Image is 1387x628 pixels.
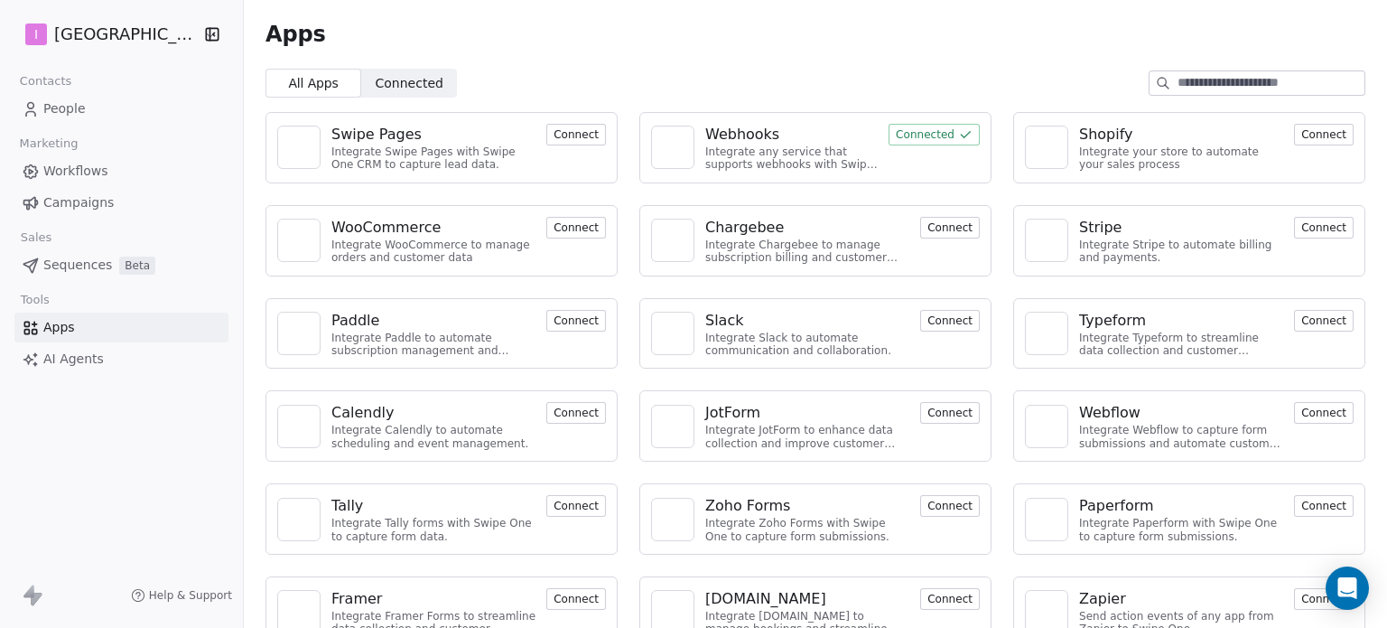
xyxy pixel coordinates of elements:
a: Connect [546,219,606,236]
a: Webhooks [705,124,878,145]
span: Contacts [12,68,79,95]
a: NA [651,312,694,355]
span: Connected [376,74,443,93]
div: Integrate Swipe Pages with Swipe One CRM to capture lead data. [331,145,535,172]
span: Beta [119,257,155,275]
img: NA [1033,227,1060,254]
img: NA [1033,320,1060,347]
div: Calendly [331,402,394,424]
button: Connect [546,124,606,145]
div: JotForm [705,402,760,424]
a: NA [1025,498,1068,541]
a: NA [651,126,694,169]
div: Stripe [1079,217,1122,239]
button: Connect [546,402,606,424]
a: Connect [1294,590,1354,607]
img: NA [659,598,686,625]
a: NA [1025,405,1068,448]
span: Sales [13,224,60,251]
div: Webflow [1079,402,1140,424]
div: Integrate Chargebee to manage subscription billing and customer data. [705,239,909,265]
a: Campaigns [14,188,228,218]
a: People [14,94,228,124]
a: Connect [920,404,980,421]
div: Swipe Pages [331,124,422,145]
div: Integrate Slack to automate communication and collaboration. [705,332,909,358]
a: Connect [1294,404,1354,421]
a: Webflow [1079,402,1283,424]
a: NA [1025,126,1068,169]
button: Connect [1294,495,1354,517]
img: NA [659,227,686,254]
a: Connect [1294,312,1354,329]
div: Shopify [1079,124,1133,145]
div: Integrate your store to automate your sales process [1079,145,1283,172]
a: NA [1025,312,1068,355]
div: Integrate Calendly to automate scheduling and event management. [331,424,535,450]
a: Stripe [1079,217,1283,239]
button: Connect [1294,588,1354,610]
img: NA [285,506,312,533]
div: [DOMAIN_NAME] [705,588,826,610]
img: NA [659,506,686,533]
a: Connect [1294,126,1354,143]
div: Framer [331,588,382,610]
a: Tally [331,495,535,517]
div: Tally [331,495,363,517]
button: Connect [1294,217,1354,239]
a: NA [651,498,694,541]
div: Integrate Paddle to automate subscription management and customer engagement. [331,332,535,358]
div: Integrate Zoho Forms with Swipe One to capture form submissions. [705,517,909,543]
div: Typeform [1079,310,1146,332]
a: Connected [889,126,980,143]
a: Connect [920,219,980,236]
button: Connect [920,310,980,332]
a: Connect [920,312,980,329]
div: Zapier [1079,588,1126,610]
a: Connect [546,126,606,143]
div: Integrate any service that supports webhooks with Swipe One to capture and automate data workflows. [705,145,878,172]
span: AI Agents [43,350,104,369]
div: Paddle [331,310,379,332]
img: NA [659,413,686,440]
button: Connect [546,588,606,610]
span: People [43,99,86,118]
a: JotForm [705,402,909,424]
img: NA [1033,413,1060,440]
span: Workflows [43,162,108,181]
div: Integrate JotForm to enhance data collection and improve customer engagement. [705,424,909,450]
div: Paperform [1079,495,1154,517]
span: Apps [265,21,326,48]
a: Apps [14,313,228,342]
a: NA [277,405,321,448]
div: Webhooks [705,124,779,145]
a: Connect [1294,497,1354,514]
button: Connected [889,124,980,145]
a: NA [277,498,321,541]
a: Shopify [1079,124,1283,145]
span: Sequences [43,256,112,275]
img: NA [285,227,312,254]
a: Connect [920,590,980,607]
a: NA [277,219,321,262]
a: WooCommerce [331,217,535,239]
div: WooCommerce [331,217,441,239]
a: Connect [546,497,606,514]
a: NA [277,312,321,355]
button: Connect [1294,402,1354,424]
a: NA [651,219,694,262]
a: Zoho Forms [705,495,909,517]
a: Framer [331,588,535,610]
div: Integrate Paperform with Swipe One to capture form submissions. [1079,517,1283,543]
img: NA [1033,506,1060,533]
span: Marketing [12,130,86,157]
a: Calendly [331,402,535,424]
button: Connect [920,588,980,610]
a: SequencesBeta [14,250,228,280]
button: Connect [920,217,980,239]
a: Typeform [1079,310,1283,332]
div: Integrate Tally forms with Swipe One to capture form data. [331,517,535,543]
span: Help & Support [149,588,232,603]
span: [GEOGRAPHIC_DATA] [54,23,200,46]
img: NA [1033,134,1060,161]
